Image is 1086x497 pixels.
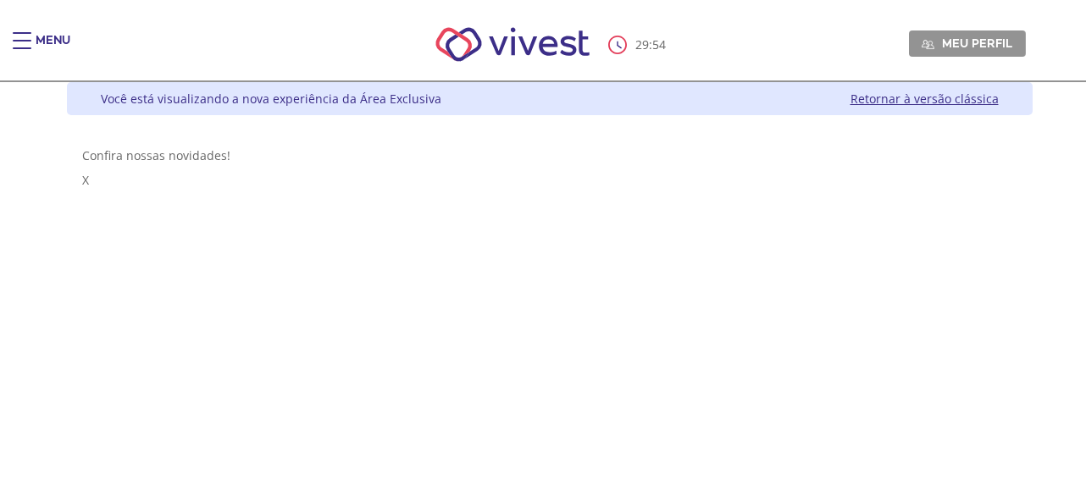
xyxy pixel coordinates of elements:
div: Vivest [54,82,1033,497]
span: 54 [652,36,666,52]
a: Meu perfil [909,30,1026,56]
div: Você está visualizando a nova experiência da Área Exclusiva [101,91,441,107]
div: Menu [36,32,70,66]
img: Vivest [417,8,609,80]
div: : [608,36,669,54]
span: Meu perfil [942,36,1012,51]
img: Meu perfil [922,38,934,51]
div: Confira nossas novidades! [82,147,1017,163]
span: 29 [635,36,649,52]
span: X [82,172,89,188]
a: Retornar à versão clássica [851,91,999,107]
